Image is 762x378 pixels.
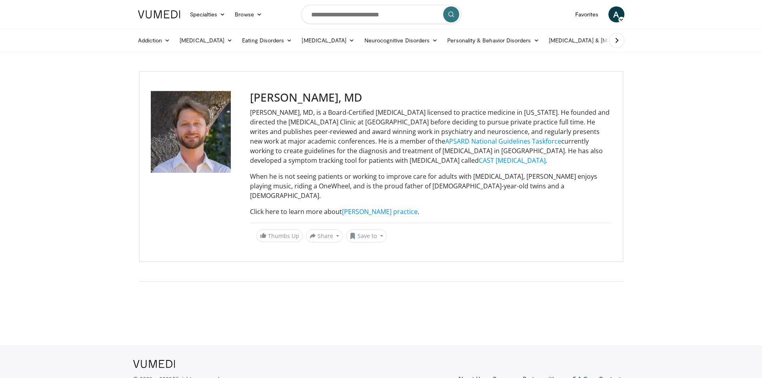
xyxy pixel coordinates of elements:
[256,230,303,242] a: Thumbs Up
[133,32,175,48] a: Addiction
[360,32,443,48] a: Neurocognitive Disorders
[306,230,343,242] button: Share
[346,230,387,242] button: Save to
[445,137,561,146] a: APSARD National Guidelines Taskforce
[133,360,175,368] img: VuMedi Logo
[250,91,612,104] h3: [PERSON_NAME], MD
[442,32,544,48] a: Personality & Behavior Disorders
[479,156,546,165] a: CAST [MEDICAL_DATA]
[250,207,612,216] p: Click here to learn more about .
[570,6,604,22] a: Favorites
[185,6,230,22] a: Specialties
[175,32,237,48] a: [MEDICAL_DATA]
[301,5,461,24] input: Search topics, interventions
[297,32,359,48] a: [MEDICAL_DATA]
[250,172,612,200] p: When he is not seeing patients or working to improve care for adults with [MEDICAL_DATA], [PERSON...
[608,6,624,22] a: A
[342,207,418,216] a: [PERSON_NAME] practice
[138,10,180,18] img: VuMedi Logo
[237,32,297,48] a: Eating Disorders
[250,108,612,165] p: [PERSON_NAME], MD, is a Board-Certified [MEDICAL_DATA] licensed to practice medicine in [US_STATE...
[544,32,658,48] a: [MEDICAL_DATA] & [MEDICAL_DATA]
[230,6,267,22] a: Browse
